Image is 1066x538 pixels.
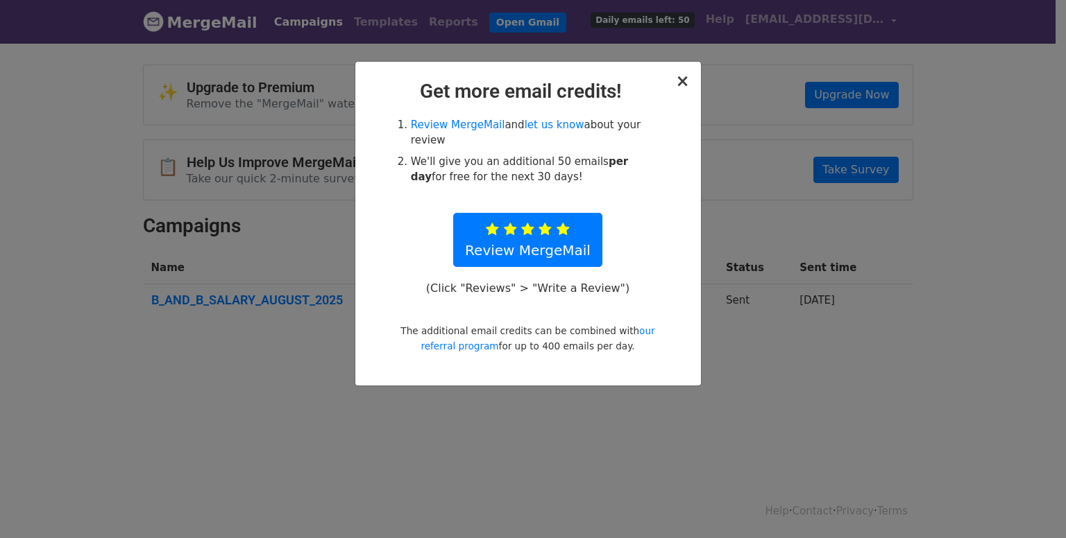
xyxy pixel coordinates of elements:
[421,325,654,352] a: our referral program
[997,471,1066,538] iframe: Chat Widget
[453,213,602,267] a: Review MergeMail
[411,155,628,184] strong: per day
[400,325,654,352] small: The additional email credits can be combined with for up to 400 emails per day.
[525,119,584,131] a: let us know
[675,71,689,91] span: ×
[675,73,689,89] button: Close
[366,80,690,103] h2: Get more email credits!
[418,281,636,295] p: (Click "Reviews" > "Write a Review")
[411,117,661,148] li: and about your review
[411,119,505,131] a: Review MergeMail
[411,154,661,185] li: We'll give you an additional 50 emails for free for the next 30 days!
